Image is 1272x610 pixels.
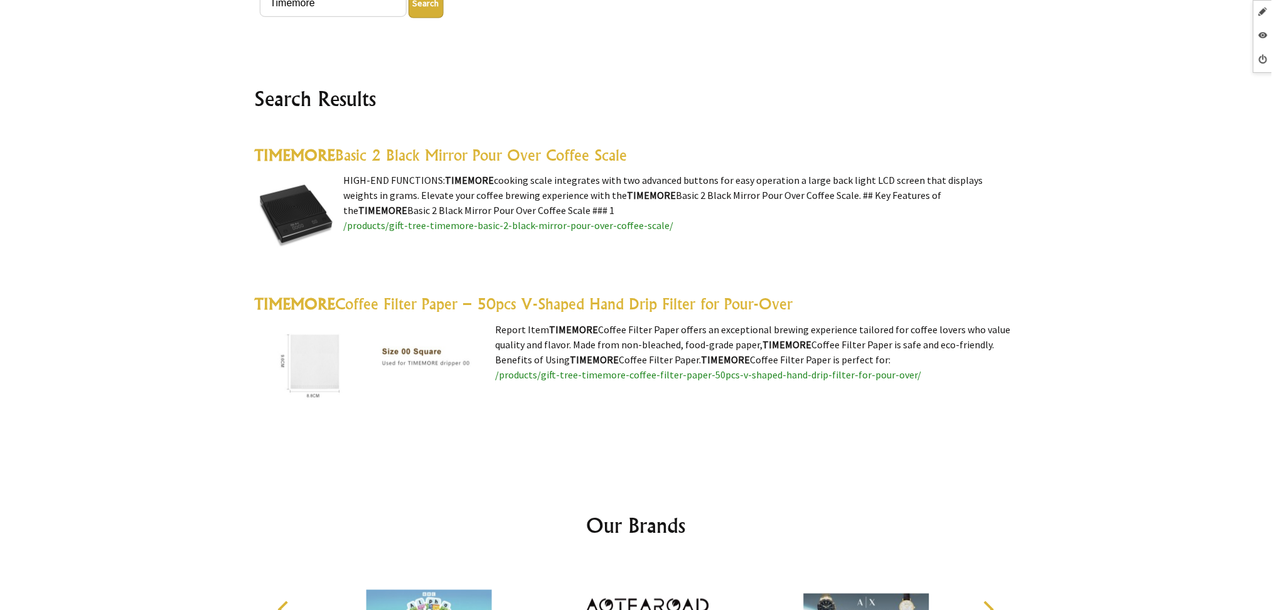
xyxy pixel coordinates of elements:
[344,219,674,232] a: /products/gift-tree-timemore-basic-2-black-mirror-pour-over-coffee-scale/
[265,510,1008,540] h2: Our Brands
[550,323,599,336] highlight: TIMEMORE
[255,146,336,164] highlight: TIMEMORE
[446,174,494,186] highlight: TIMEMORE
[628,189,676,201] highlight: TIMEMORE
[255,146,628,164] a: TIMEMOREBasic 2 Black Mirror Pour Over Coffee Scale
[255,294,793,313] a: TIMEMORECoffee Filter Paper – 50pcs V-Shaped Hand Drip Filter for Pour-Over
[359,204,408,217] highlight: TIMEMORE
[255,173,338,255] img: TIMEMORE Basic 2 Black Mirror Pour Over Coffee Scale
[570,353,619,366] highlight: TIMEMORE
[255,145,1018,420] div: HIGH-END FUNCTIONS: cooking scale integrates with two advanced buttons for easy operation a large...
[255,83,1018,114] h2: Search Results
[763,338,812,351] highlight: TIMEMORE
[496,368,922,381] a: /products/gift-tree-timemore-coffee-filter-paper-50pcs-v-shaped-hand-drip-filter-for-pour-over/
[255,322,489,405] img: TIMEMORE Coffee Filter Paper – 50pcs V-Shaped Hand Drip Filter for Pour-Over
[702,353,751,366] highlight: TIMEMORE
[255,294,336,313] highlight: TIMEMORE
